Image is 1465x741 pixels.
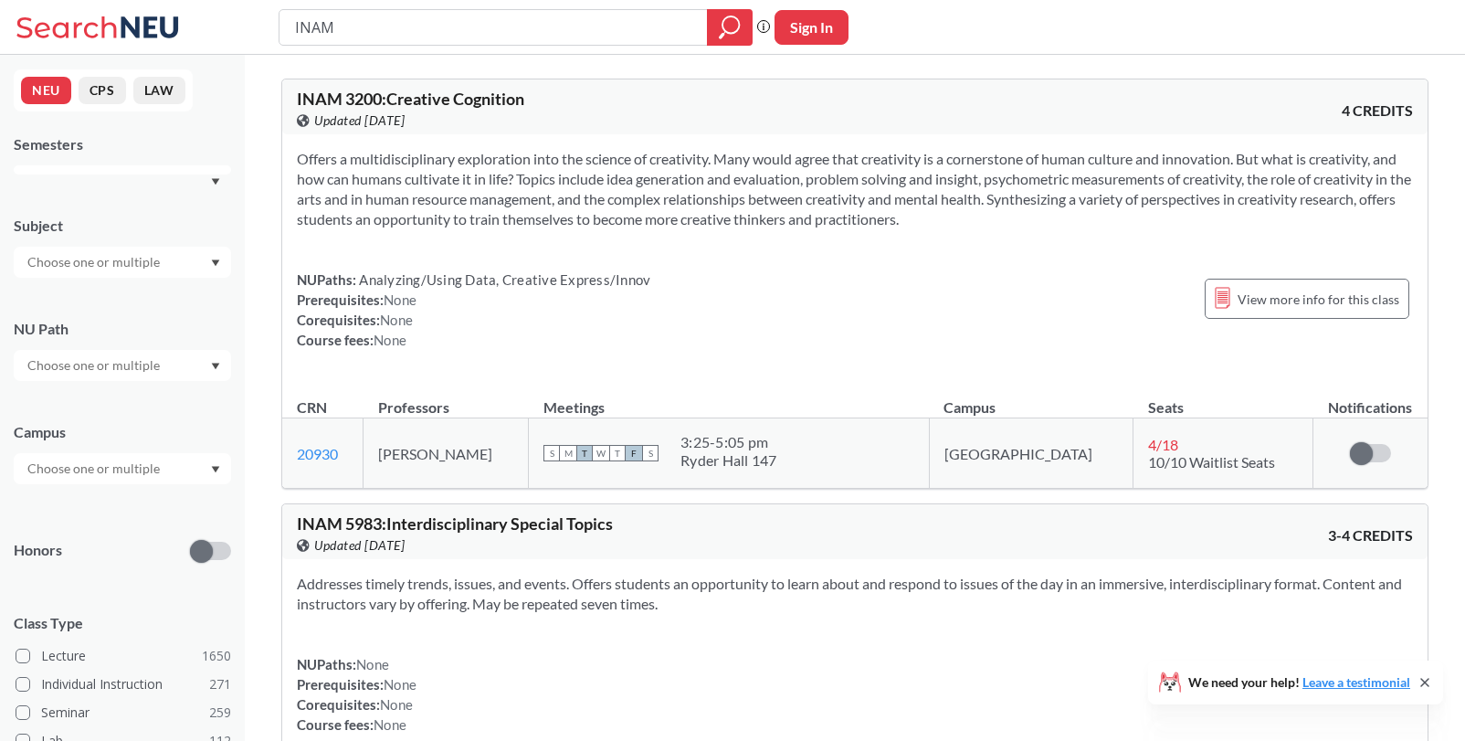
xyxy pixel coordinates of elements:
[364,379,529,418] th: Professors
[529,379,930,418] th: Meetings
[14,247,231,278] div: Dropdown arrow
[16,644,231,668] label: Lecture
[14,422,231,442] div: Campus
[374,716,406,733] span: None
[16,672,231,696] label: Individual Instruction
[21,77,71,104] button: NEU
[79,77,126,104] button: CPS
[1328,525,1413,545] span: 3-4 CREDITS
[929,379,1133,418] th: Campus
[14,216,231,236] div: Subject
[14,613,231,633] span: Class Type
[626,445,642,461] span: F
[297,89,524,109] span: INAM 3200 : Creative Cognition
[133,77,185,104] button: LAW
[374,332,406,348] span: None
[1302,674,1410,690] a: Leave a testimonial
[314,535,405,556] span: Updated [DATE]
[14,540,62,561] p: Honors
[775,10,848,45] button: Sign In
[14,350,231,381] div: Dropdown arrow
[314,111,405,131] span: Updated [DATE]
[642,445,659,461] span: S
[18,251,172,273] input: Choose one or multiple
[202,646,231,666] span: 1650
[560,445,576,461] span: M
[1148,453,1275,471] span: 10/10 Waitlist Seats
[297,445,338,462] a: 20930
[609,445,626,461] span: T
[1133,379,1313,418] th: Seats
[384,676,416,693] span: None
[1313,379,1428,418] th: Notifications
[543,445,560,461] span: S
[14,453,231,484] div: Dropdown arrow
[356,656,389,672] span: None
[209,674,231,694] span: 271
[929,418,1133,489] td: [GEOGRAPHIC_DATA]
[18,458,172,480] input: Choose one or multiple
[1188,676,1410,689] span: We need your help!
[211,466,220,473] svg: Dropdown arrow
[380,696,413,713] span: None
[211,363,220,370] svg: Dropdown arrow
[14,319,231,339] div: NU Path
[297,397,327,418] div: CRN
[380,312,413,328] span: None
[593,445,609,461] span: W
[719,15,741,40] svg: magnifying glass
[297,574,1413,614] section: Addresses timely trends, issues, and events. Offers students an opportunity to learn about and re...
[680,451,777,470] div: Ryder Hall 147
[680,433,777,451] div: 3:25 - 5:05 pm
[18,355,172,376] input: Choose one or multiple
[1342,101,1413,121] span: 4 CREDITS
[707,9,753,46] div: magnifying glass
[297,654,416,735] div: NUPaths: Prerequisites: Corequisites: Course fees:
[297,270,650,350] div: NUPaths: Prerequisites: Corequisites: Course fees:
[1238,288,1399,311] span: View more info for this class
[14,134,231,154] div: Semesters
[211,259,220,267] svg: Dropdown arrow
[297,149,1413,229] section: Offers a multidisciplinary exploration into the science of creativity. Many would agree that crea...
[297,513,613,534] span: INAM 5983 : Interdisciplinary Special Topics
[211,178,220,185] svg: Dropdown arrow
[1148,436,1178,453] span: 4 / 18
[384,291,416,308] span: None
[293,12,694,43] input: Class, professor, course number, "phrase"
[356,271,650,288] span: Analyzing/Using Data, Creative Express/Innov
[209,703,231,723] span: 259
[364,418,529,489] td: [PERSON_NAME]
[16,701,231,725] label: Seminar
[576,445,593,461] span: T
